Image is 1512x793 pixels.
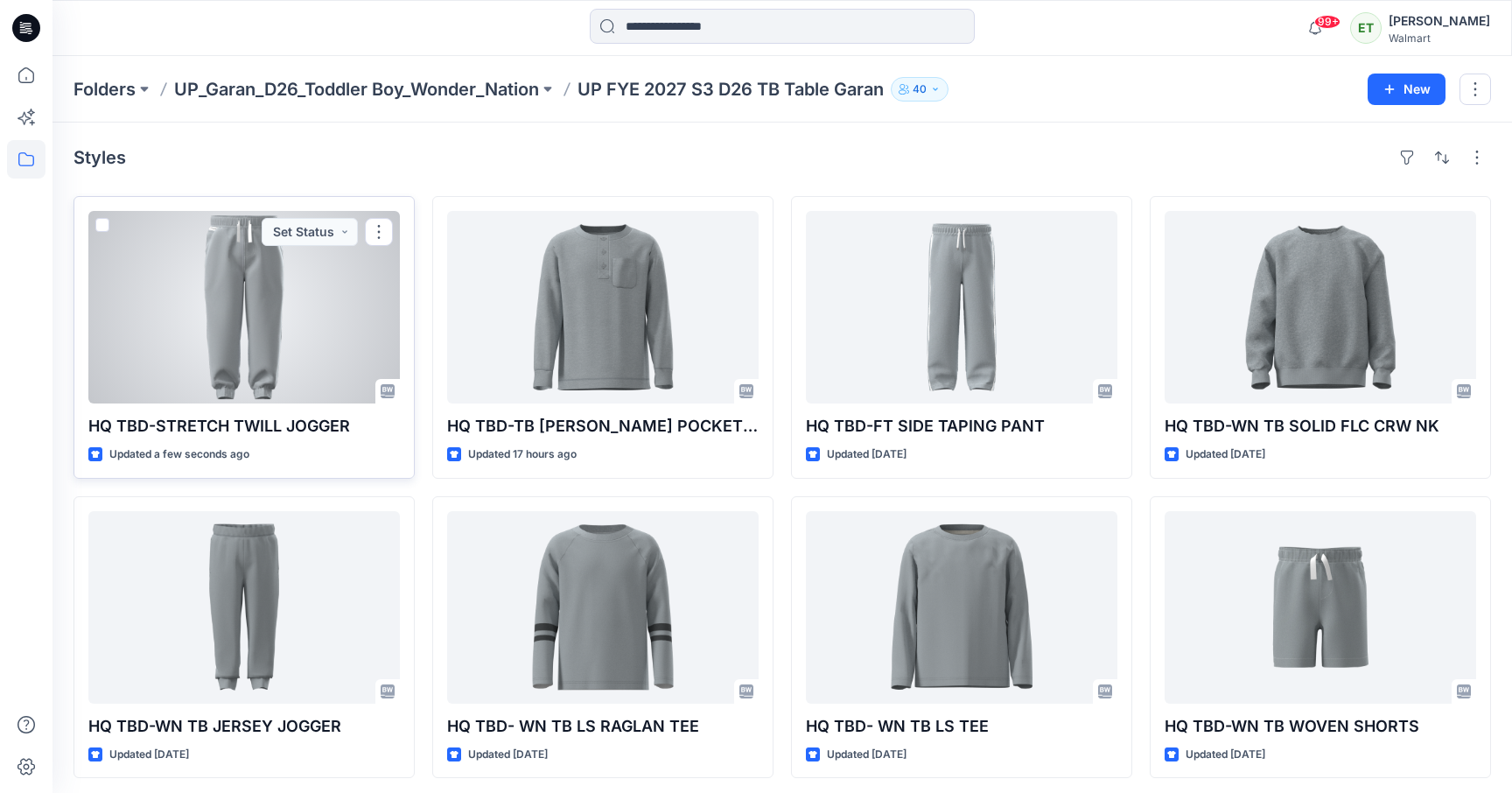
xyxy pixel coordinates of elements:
[1165,511,1476,704] a: HQ TBD-WN TB WOVEN SHORTS
[1165,714,1476,739] p: HQ TBD-WN TB WOVEN SHORTS
[447,211,759,404] a: HQ TBD-TB LS HENLEY POCKET TEE
[1165,414,1476,439] p: HQ TBD-WN TB SOLID FLC CRW NK
[827,446,906,464] p: Updated [DATE]
[88,511,400,704] a: HQ TBD-WN TB JERSEY JOGGER
[806,511,1117,704] a: HQ TBD- WN TB LS TEE
[1314,15,1340,29] span: 99+
[88,714,400,739] p: HQ TBD-WN TB JERSEY JOGGER
[1368,74,1445,105] button: New
[447,714,759,739] p: HQ TBD- WN TB LS RAGLAN TEE
[806,714,1117,739] p: HQ TBD- WN TB LS TEE
[1389,32,1490,45] div: Walmart
[88,211,400,404] a: HQ TBD-STRETCH TWILL JOGGER
[468,746,548,764] p: Updated [DATE]
[73,77,136,102] a: Folders
[1186,446,1265,464] p: Updated [DATE]
[1389,11,1490,32] div: [PERSON_NAME]
[109,746,189,764] p: Updated [DATE]
[468,446,577,464] p: Updated 17 hours ago
[447,414,759,439] p: HQ TBD-TB [PERSON_NAME] POCKET TEE
[577,77,884,102] p: UP FYE 2027 S3 D26 TB Table Garan
[1186,746,1265,764] p: Updated [DATE]
[1350,12,1382,44] div: ET
[88,414,400,439] p: HQ TBD-STRETCH TWILL JOGGER
[109,446,249,464] p: Updated a few seconds ago
[827,746,906,764] p: Updated [DATE]
[73,147,126,168] h4: Styles
[891,77,948,102] button: 40
[806,414,1117,439] p: HQ TBD-FT SIDE TAPING PANT
[447,511,759,704] a: HQ TBD- WN TB LS RAGLAN TEE
[806,211,1117,404] a: HQ TBD-FT SIDE TAPING PANT
[913,80,927,99] p: 40
[174,77,539,102] a: UP_Garan_D26_Toddler Boy_Wonder_Nation
[1165,211,1476,404] a: HQ TBD-WN TB SOLID FLC CRW NK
